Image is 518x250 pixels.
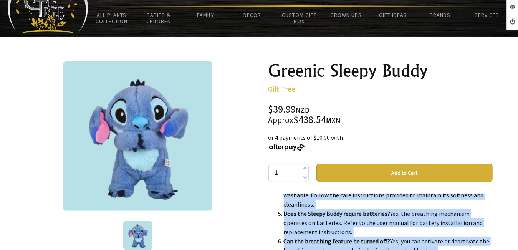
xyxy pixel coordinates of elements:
[268,61,493,80] h1: Greenic Sleepy Buddy
[296,106,310,114] span: NZD
[229,7,276,23] a: Decor
[284,237,391,245] strong: Can the breathing feature be turned off?
[316,164,493,182] button: Add to Cart
[268,84,296,94] a: Gift Tree
[268,115,294,125] small: Approx
[284,209,493,237] li: Yes, the breathing mechanism operates on batteries. Refer to the user manual for battery installa...
[463,7,510,23] a: Services
[123,221,152,250] img: Greenic Sleepy Buddy
[323,7,370,23] a: Grown Ups
[268,133,493,151] div: or 4 payments of $10.00 with
[268,144,305,151] img: Afterpay
[63,61,212,211] img: Greenic Sleepy Buddy
[326,116,341,125] span: MXN
[284,210,391,217] strong: Does the Sleepy Buddy require batteries?
[370,7,417,23] a: Gift Ideas
[284,181,493,209] li: The plush exterior is removable and machine washable. Follow the care instructions provided to ma...
[135,7,182,29] a: Babies & Children
[88,7,135,29] a: All Plants Collection
[182,7,229,23] a: Family
[268,104,493,125] div: $39.99 $438.54
[276,7,323,29] a: Custom Gift Box
[417,7,463,23] a: Brands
